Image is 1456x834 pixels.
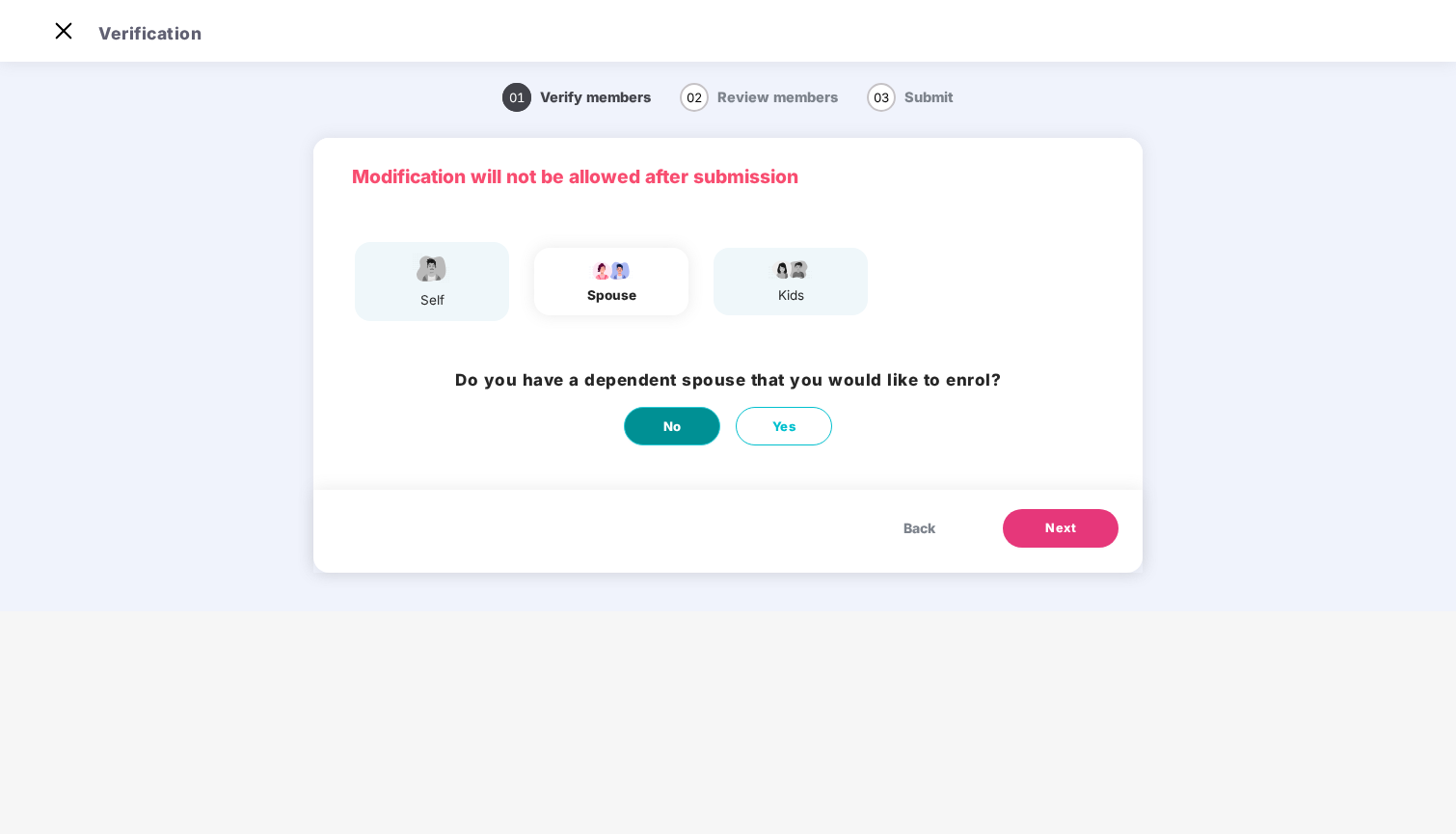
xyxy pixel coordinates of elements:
span: Verify members [540,89,651,106]
img: svg+xml;base64,PHN2ZyB4bWxucz0iaHR0cDovL3d3dy53My5vcmcvMjAwMC9zdmciIHdpZHRoPSI5Ny44OTciIGhlaWdodD... [587,257,635,281]
p: Modification will not be allowed after submission [352,162,1104,191]
span: Yes [772,417,796,437]
div: kids [767,285,815,306]
button: Yes [736,407,832,445]
span: No [663,417,682,437]
h3: Do you have a dependent spouse that you would like to enrol? [455,367,1001,393]
div: spouse [587,285,636,306]
button: No [624,407,720,445]
span: Review members [717,89,838,106]
span: 02 [680,83,709,112]
span: Next [1045,519,1076,538]
span: Submit [904,89,954,106]
div: self [408,290,456,310]
span: 03 [867,83,896,112]
span: Back [903,518,935,539]
img: svg+xml;base64,PHN2ZyBpZD0iRW1wbG95ZWVfbWFsZSIgeG1sbnM9Imh0dHA6Ly93d3cudzMub3JnLzIwMDAvc3ZnIiB3aW... [408,252,456,285]
button: Next [1003,509,1119,548]
img: svg+xml;base64,PHN2ZyB4bWxucz0iaHR0cDovL3d3dy53My5vcmcvMjAwMC9zdmciIHdpZHRoPSI3OS4wMzciIGhlaWdodD... [767,257,815,281]
button: Back [884,509,955,548]
span: 01 [502,83,531,112]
